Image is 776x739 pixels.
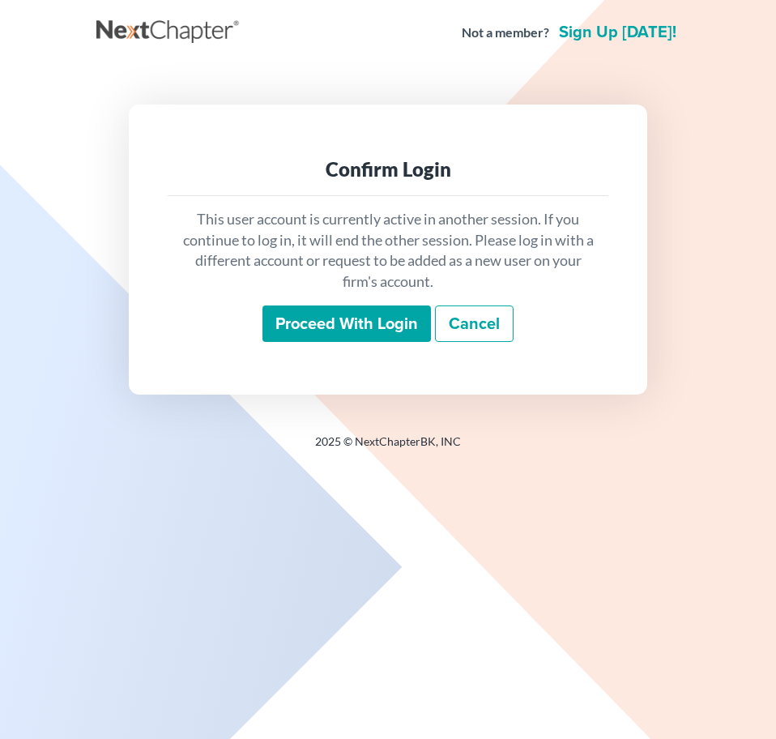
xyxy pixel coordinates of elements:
[462,23,549,42] strong: Not a member?
[435,305,514,343] a: Cancel
[262,305,431,343] input: Proceed with login
[181,156,595,182] div: Confirm Login
[96,434,680,463] div: 2025 © NextChapterBK, INC
[556,24,680,41] a: Sign up [DATE]!
[181,209,595,293] p: This user account is currently active in another session. If you continue to log in, it will end ...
